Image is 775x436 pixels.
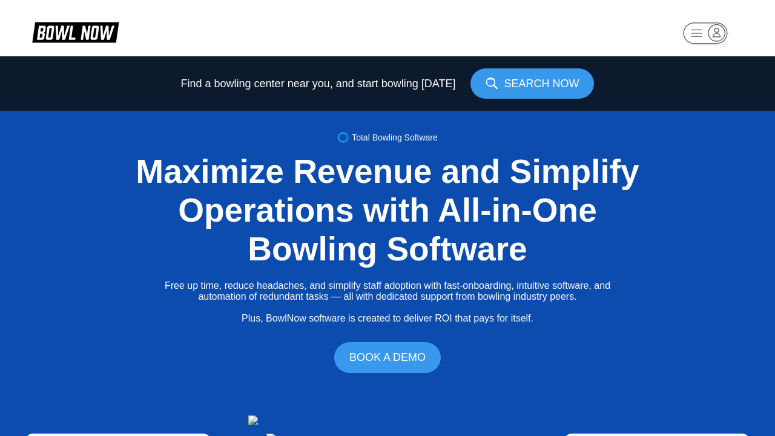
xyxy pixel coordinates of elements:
p: Free up time, reduce headaches, and simplify staff adoption with fast-onboarding, intuitive softw... [165,280,610,324]
span: Total Bowling Software [352,133,438,142]
a: SEARCH NOW [470,68,594,99]
a: BOOK A DEMO [334,342,441,373]
div: Maximize Revenue and Simplify Operations with All-in-One Bowling Software [115,152,660,268]
span: Find a bowling center near you, and start bowling [DATE] [181,78,456,90]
